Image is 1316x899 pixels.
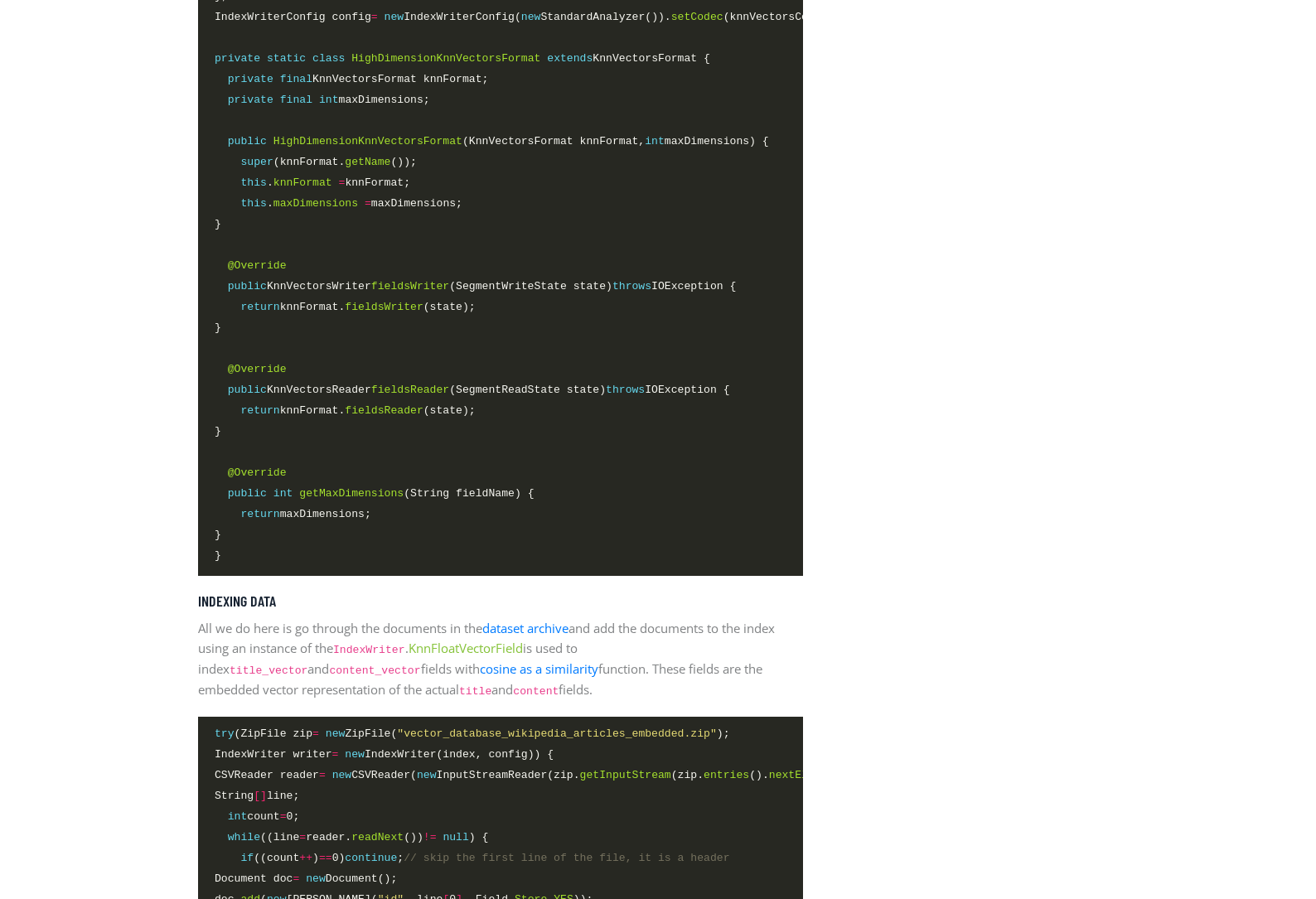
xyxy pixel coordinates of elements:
[215,423,221,440] span: }
[254,790,267,802] span: []
[513,685,559,698] code: content
[273,487,293,500] span: int
[215,787,299,805] span: String line;
[417,769,437,781] span: new
[339,176,346,189] span: =
[240,197,266,210] span: this
[371,11,378,23] span: =
[215,298,476,316] span: knnFormat. (state);
[345,748,365,761] span: new
[293,872,299,885] span: =
[215,50,710,67] span: KnnVectorsFormat {
[215,547,221,564] span: }
[704,769,749,781] span: entries
[312,52,345,65] span: class
[769,769,841,781] span: nextElement
[443,831,468,843] span: null
[215,402,476,419] span: knnFormat. (state);
[215,746,554,763] span: IndexWriter writer IndexWriter(index, config)) {
[273,135,462,147] span: HighDimensionKnnVectorsFormat
[215,505,371,523] span: maxDimensions;
[215,133,769,150] span: (KnnVectorsFormat knnFormat, maxDimensions) {
[480,660,598,677] a: cosine as a similarity
[645,135,665,147] span: int
[215,766,880,784] span: CSVReader reader CSVReader( InputStreamReader(zip. (zip. (). ())));
[351,52,540,65] span: HighDimensionKnnVectorsFormat
[299,831,306,843] span: =
[612,280,651,292] span: throws
[273,197,358,210] span: maxDimensions
[459,685,491,698] code: title
[547,52,593,65] span: extends
[240,156,273,168] span: super
[228,259,287,272] span: @Override
[228,810,248,823] span: int
[215,319,221,336] span: }
[228,280,267,292] span: public
[397,727,716,740] span: "vector_database_wikipedia_articles_embedded.zip"
[228,135,267,147] span: public
[267,52,306,65] span: static
[299,487,404,500] span: getMaxDimensions
[240,404,279,417] span: return
[345,852,397,864] span: continue
[240,176,266,189] span: this
[230,665,307,677] code: title_vector
[198,618,803,700] p: All we do here is go through the documents in the and add the documents to the index using an ins...
[198,592,803,611] h5: Indexing data
[345,156,390,168] span: getName
[351,831,404,843] span: readNext
[215,727,235,740] span: try
[371,280,449,292] span: fieldsWriter
[312,727,319,740] span: =
[385,11,404,23] span: new
[228,73,273,85] span: private
[326,727,346,740] span: new
[332,769,352,781] span: new
[329,665,420,677] code: content_vector
[280,810,287,823] span: =
[228,487,267,500] span: public
[319,94,339,106] span: int
[215,91,430,109] span: maxDimensions;
[240,852,254,864] span: if
[215,829,488,846] span: ((line reader. ()) ) {
[365,197,371,210] span: =
[606,384,645,396] span: throws
[306,872,326,885] span: new
[215,215,221,233] span: }
[521,11,541,23] span: new
[215,808,299,825] span: count 0;
[215,70,488,88] span: KnnVectorsFormat knnFormat;
[345,404,423,417] span: fieldsReader
[273,176,332,189] span: knnFormat
[319,769,326,781] span: =
[280,94,312,106] span: final
[404,852,729,864] span: // skip the first line of the file, it is a header
[423,831,437,843] span: !=
[409,640,523,656] a: KnnFloatVectorField
[215,849,730,867] span: ((count ) 0) ;
[228,94,273,106] span: private
[371,384,449,396] span: fieldsReader
[228,831,260,843] span: while
[228,363,287,375] span: @Override
[215,52,260,65] span: private
[215,195,462,212] span: . maxDimensions;
[215,8,840,26] span: IndexWriterConfig config IndexWriterConfig( StandardAnalyzer()). (knnVectorsCodec);
[240,301,279,313] span: return
[215,485,535,502] span: (String fieldName) {
[228,384,267,396] span: public
[333,644,405,656] code: IndexWriter
[482,620,568,636] a: dataset archive
[215,278,736,295] span: KnnVectorsWriter (SegmentWriteState state) IOException {
[299,852,312,864] span: ++
[580,769,671,781] span: getInputStream
[215,526,221,544] span: }
[671,11,723,23] span: setCodec
[280,73,312,85] span: final
[215,153,417,171] span: (knnFormat. ());
[345,301,423,313] span: fieldsWriter
[319,852,332,864] span: ==
[215,381,730,399] span: KnnVectorsReader (SegmentReadState state) IOException {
